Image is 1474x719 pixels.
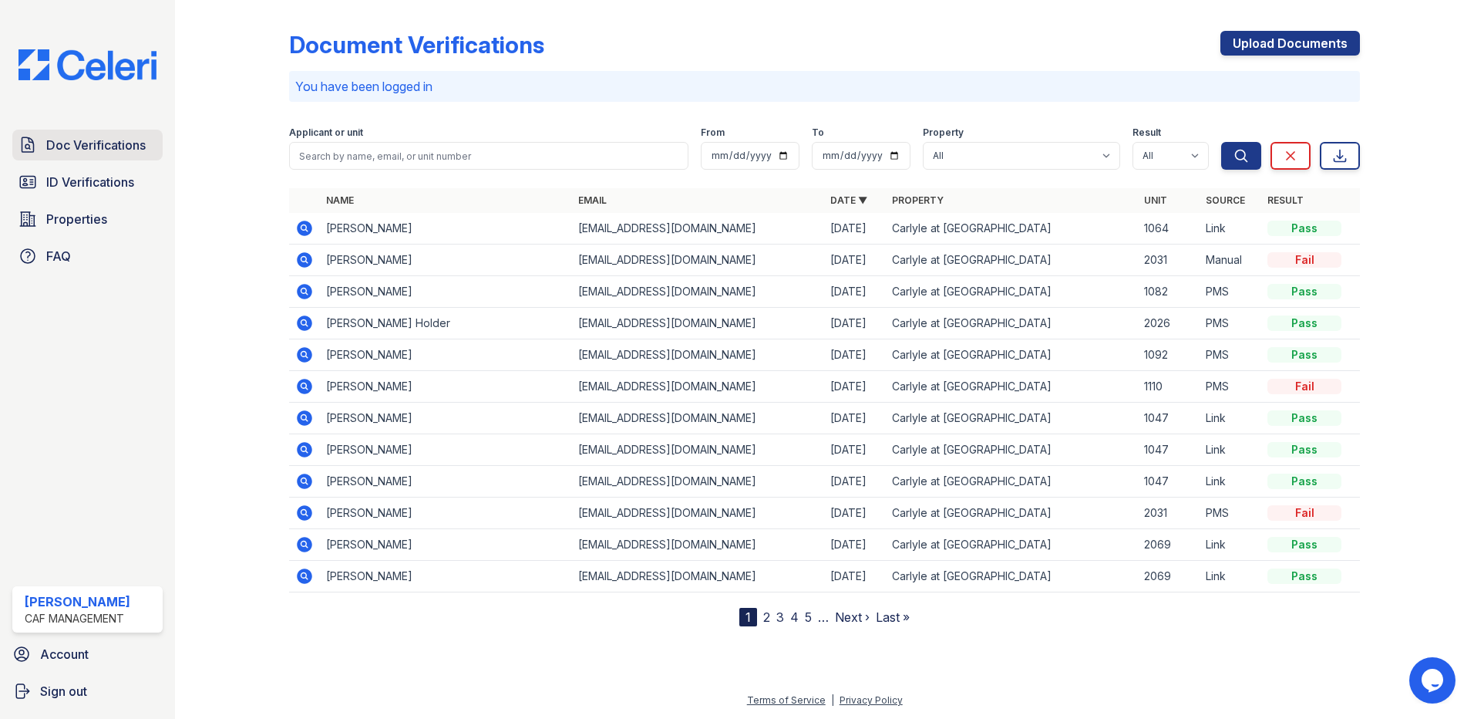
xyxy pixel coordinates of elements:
p: You have been logged in [295,77,1354,96]
td: Carlyle at [GEOGRAPHIC_DATA] [886,498,1138,529]
span: FAQ [46,247,71,265]
td: Carlyle at [GEOGRAPHIC_DATA] [886,403,1138,434]
td: [PERSON_NAME] [320,403,572,434]
td: 2069 [1138,529,1200,561]
td: Link [1200,561,1261,592]
td: 1047 [1138,466,1200,498]
div: CAF Management [25,611,130,626]
td: [EMAIL_ADDRESS][DOMAIN_NAME] [572,339,824,371]
td: [PERSON_NAME] [320,339,572,371]
a: Unit [1144,194,1167,206]
td: Link [1200,466,1261,498]
td: Link [1200,529,1261,561]
td: [EMAIL_ADDRESS][DOMAIN_NAME] [572,466,824,498]
td: [PERSON_NAME] [320,213,572,245]
td: PMS [1200,498,1261,529]
span: … [818,608,829,626]
td: [DATE] [824,561,886,592]
a: Upload Documents [1220,31,1360,56]
span: Account [40,645,89,663]
span: Sign out [40,682,87,700]
td: [DATE] [824,276,886,308]
a: Terms of Service [747,694,826,706]
span: Properties [46,210,107,228]
td: [DATE] [824,529,886,561]
label: Property [923,127,964,139]
div: Pass [1267,474,1341,489]
td: Carlyle at [GEOGRAPHIC_DATA] [886,371,1138,403]
input: Search by name, email, or unit number [289,142,688,170]
a: FAQ [12,241,163,272]
div: Pass [1267,347,1341,363]
a: Last » [876,609,910,625]
div: Pass [1267,569,1341,584]
div: [PERSON_NAME] [25,592,130,611]
td: Carlyle at [GEOGRAPHIC_DATA] [886,529,1138,561]
td: [EMAIL_ADDRESS][DOMAIN_NAME] [572,276,824,308]
span: Doc Verifications [46,136,146,154]
td: [DATE] [824,466,886,498]
td: [PERSON_NAME] [320,371,572,403]
div: | [831,694,834,706]
div: Pass [1267,316,1341,331]
td: [PERSON_NAME] [320,466,572,498]
td: Carlyle at [GEOGRAPHIC_DATA] [886,308,1138,339]
button: Sign out [6,676,169,707]
td: PMS [1200,308,1261,339]
td: [DATE] [824,245,886,276]
label: To [812,127,824,139]
td: PMS [1200,339,1261,371]
td: [DATE] [824,213,886,245]
iframe: chat widget [1409,657,1459,704]
td: Link [1200,403,1261,434]
td: 2069 [1138,561,1200,592]
td: 1047 [1138,403,1200,434]
td: 1082 [1138,276,1200,308]
td: [DATE] [824,434,886,466]
label: Result [1132,127,1161,139]
div: Pass [1267,221,1341,236]
img: CE_Logo_Blue-a8612792a0a2168367f1c8372b55b34899dd931a85d93a1a3d3e32e68fde9ad4.png [6,49,169,80]
td: [EMAIL_ADDRESS][DOMAIN_NAME] [572,434,824,466]
td: [PERSON_NAME] [320,245,572,276]
td: [EMAIL_ADDRESS][DOMAIN_NAME] [572,403,824,434]
td: [EMAIL_ADDRESS][DOMAIN_NAME] [572,245,824,276]
div: Pass [1267,284,1341,299]
div: Fail [1267,505,1341,521]
td: 2031 [1138,245,1200,276]
td: [PERSON_NAME] [320,561,572,592]
td: PMS [1200,371,1261,403]
td: [PERSON_NAME] [320,498,572,529]
a: Property [892,194,944,206]
td: Carlyle at [GEOGRAPHIC_DATA] [886,213,1138,245]
td: [EMAIL_ADDRESS][DOMAIN_NAME] [572,561,824,592]
a: Account [6,639,169,670]
a: 5 [805,609,812,625]
a: ID Verifications [12,167,163,197]
td: [PERSON_NAME] Holder [320,308,572,339]
td: 2031 [1138,498,1200,529]
a: Date ▼ [830,194,867,206]
td: [DATE] [824,308,886,339]
td: [DATE] [824,498,886,529]
a: Doc Verifications [12,130,163,160]
a: 2 [763,609,770,625]
div: Fail [1267,379,1341,394]
span: ID Verifications [46,173,134,191]
a: 4 [790,609,799,625]
a: Properties [12,204,163,235]
td: 1092 [1138,339,1200,371]
div: Document Verifications [289,31,544,59]
td: Carlyle at [GEOGRAPHIC_DATA] [886,561,1138,592]
td: Carlyle at [GEOGRAPHIC_DATA] [886,434,1138,466]
div: Pass [1267,442,1341,457]
td: [PERSON_NAME] [320,276,572,308]
td: [EMAIL_ADDRESS][DOMAIN_NAME] [572,308,824,339]
td: [DATE] [824,371,886,403]
td: Carlyle at [GEOGRAPHIC_DATA] [886,276,1138,308]
a: Email [578,194,607,206]
td: [DATE] [824,403,886,434]
a: 3 [776,609,784,625]
div: Pass [1267,410,1341,426]
div: Fail [1267,252,1341,268]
